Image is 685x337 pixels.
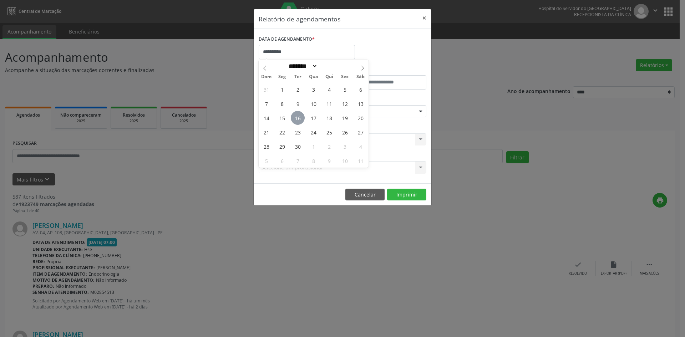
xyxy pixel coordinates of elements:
span: Ter [290,75,306,79]
span: Setembro 8, 2025 [275,97,289,111]
span: Setembro 22, 2025 [275,125,289,139]
span: Agosto 31, 2025 [259,82,273,96]
span: Setembro 27, 2025 [354,125,367,139]
label: DATA DE AGENDAMENTO [259,34,315,45]
span: Setembro 6, 2025 [354,82,367,96]
button: Close [417,9,431,27]
span: Outubro 3, 2025 [338,139,352,153]
span: Setembro 11, 2025 [322,97,336,111]
span: Setembro 29, 2025 [275,139,289,153]
span: Setembro 4, 2025 [322,82,336,96]
select: Month [286,62,318,70]
span: Outubro 8, 2025 [306,154,320,168]
span: Setembro 21, 2025 [259,125,273,139]
span: Setembro 30, 2025 [291,139,305,153]
span: Setembro 5, 2025 [338,82,352,96]
span: Setembro 17, 2025 [306,111,320,125]
span: Setembro 18, 2025 [322,111,336,125]
span: Setembro 24, 2025 [306,125,320,139]
label: ATÉ [344,64,426,75]
span: Setembro 14, 2025 [259,111,273,125]
span: Setembro 15, 2025 [275,111,289,125]
span: Setembro 16, 2025 [291,111,305,125]
span: Setembro 28, 2025 [259,139,273,153]
span: Setembro 12, 2025 [338,97,352,111]
input: Year [318,62,341,70]
span: Qui [321,75,337,79]
span: Outubro 7, 2025 [291,154,305,168]
span: Outubro 5, 2025 [259,154,273,168]
span: Outubro 10, 2025 [338,154,352,168]
span: Outubro 2, 2025 [322,139,336,153]
span: Outubro 1, 2025 [306,139,320,153]
span: Dom [259,75,274,79]
span: Setembro 23, 2025 [291,125,305,139]
button: Cancelar [345,189,385,201]
span: Sex [337,75,353,79]
span: Setembro 9, 2025 [291,97,305,111]
span: Setembro 7, 2025 [259,97,273,111]
span: Seg [274,75,290,79]
span: Qua [306,75,321,79]
h5: Relatório de agendamentos [259,14,340,24]
span: Setembro 2, 2025 [291,82,305,96]
span: Setembro 19, 2025 [338,111,352,125]
span: Outubro 11, 2025 [354,154,367,168]
span: Setembro 13, 2025 [354,97,367,111]
span: Setembro 20, 2025 [354,111,367,125]
span: Setembro 10, 2025 [306,97,320,111]
span: Outubro 4, 2025 [354,139,367,153]
span: Setembro 3, 2025 [306,82,320,96]
span: Sáb [353,75,369,79]
span: Outubro 9, 2025 [322,154,336,168]
button: Imprimir [387,189,426,201]
span: Setembro 25, 2025 [322,125,336,139]
span: Setembro 1, 2025 [275,82,289,96]
span: Outubro 6, 2025 [275,154,289,168]
span: Setembro 26, 2025 [338,125,352,139]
